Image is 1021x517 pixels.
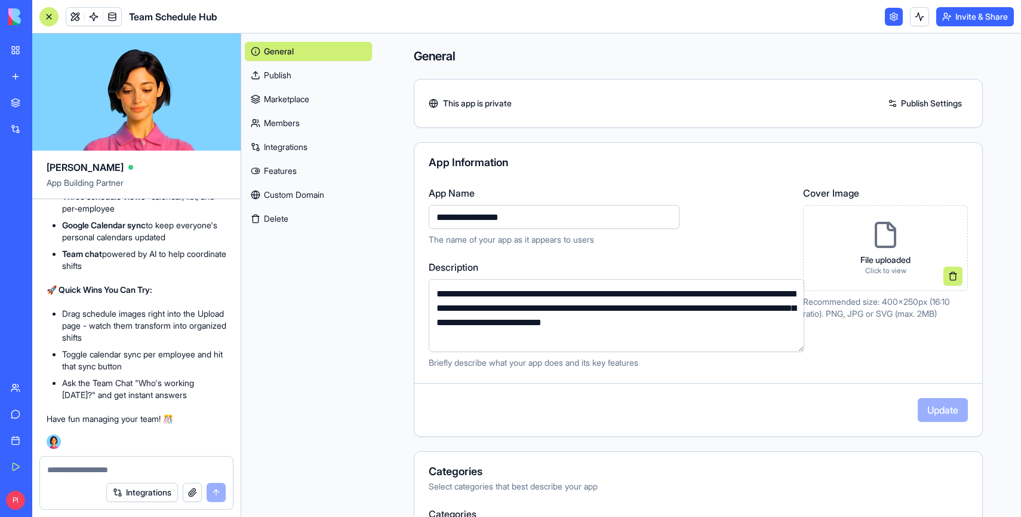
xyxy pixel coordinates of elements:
img: Profile image for Michal [173,19,197,43]
a: Custom Domain [245,185,372,204]
div: Send us a message [24,220,199,233]
button: Help [159,373,239,421]
div: Tickets [24,293,200,306]
p: Recommended size: 400x250px (16:10 ratio). PNG, JPG or SVG (max. 2MB) [803,296,968,320]
label: Description [429,260,804,274]
label: Cover Image [803,186,968,200]
div: We'll be back online [DATE] [24,233,199,245]
span: [PERSON_NAME] [47,160,124,175]
li: Toggle calendar sync per employee and hit that sync button [62,348,226,372]
li: Ask the Team Chat "Who's working [DATE]?" and get instant answers [62,377,226,401]
span: Help [189,403,208,411]
p: How can we help? [24,105,215,126]
button: Search for help [17,328,222,351]
span: This app is private [443,97,512,109]
span: Search for help [24,334,97,346]
a: Marketplace [245,90,372,109]
p: Click to view [860,266,911,276]
div: App Information [429,157,968,168]
img: Ella_00000_wcx2te.png [47,435,61,449]
button: Messages [79,373,159,421]
div: FAQ [24,361,200,374]
img: logo [8,8,82,25]
div: Recent messageProfile image for MichalHi, I got an alert that [PERSON_NAME] tried to generate a c... [12,141,227,204]
strong: Google Calendar sync [62,220,146,230]
li: to keep everyone's personal calendars updated [62,219,226,243]
strong: Team chat [62,249,102,259]
p: Hi Pilates 👋 [24,85,215,105]
strong: 🚀 Quick Wins You Can Try: [47,284,152,295]
img: logo [24,23,38,42]
span: App Building Partner [47,177,226,198]
div: FAQ [17,356,222,378]
span: PI [6,491,25,510]
span: Messages [99,403,140,411]
div: Send us a messageWe'll be back online [DATE] [12,210,227,255]
div: Close [205,19,227,41]
div: Tickets [17,289,222,311]
img: Profile image for Michal [24,169,48,193]
a: General [245,42,372,61]
p: Briefly describe what your app does and its key features [429,357,804,369]
div: Select categories that best describe your app [429,481,968,492]
div: • 3h ago [125,181,159,194]
a: Publish Settings [882,94,968,113]
li: Drag schedule images right into the Upload page - watch them transform into organized shifts [62,308,226,344]
li: - calendar, list, and per-employee [62,191,226,215]
span: Team Schedule Hub [129,10,217,24]
a: Features [245,161,372,181]
p: The name of your app as it appears to users [429,234,789,246]
p: File uploaded [860,254,911,266]
div: [PERSON_NAME] [53,181,122,194]
button: Integrations [106,483,178,502]
label: App Name [429,186,789,200]
div: Recent message [24,151,214,164]
div: Categories [429,466,968,477]
p: Have fun managing your team! 🎊 [47,413,226,425]
button: Delete [245,209,372,228]
div: File uploadedClick to view [803,205,968,291]
li: powered by AI to help coordinate shifts [62,248,226,272]
a: Members [245,114,372,133]
a: Publish [245,66,372,85]
button: Invite & Share [936,7,1014,26]
h4: General [414,48,983,65]
div: Profile image for MichalHi, I got an alert that [PERSON_NAME] tried to generate a code for you to... [13,159,226,203]
div: Create a ticket [24,271,214,284]
a: Integrations [245,137,372,157]
span: Home [26,403,53,411]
